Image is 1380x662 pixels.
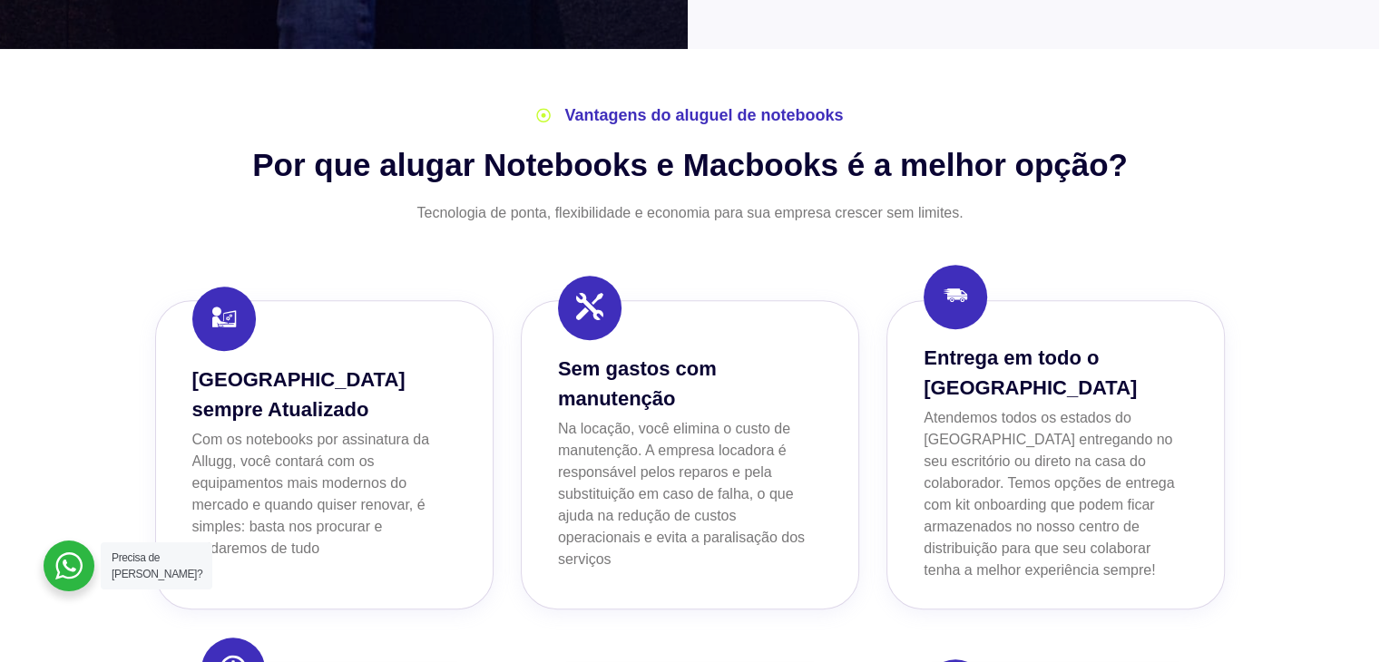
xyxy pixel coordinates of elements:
[1289,575,1380,662] div: Widget de chat
[192,365,456,424] h3: [GEOGRAPHIC_DATA] sempre Atualizado
[192,429,456,560] p: Com os notebooks por assinatura da Allugg, você contará com os equipamentos mais modernos do merc...
[1289,575,1380,662] iframe: Chat Widget
[560,103,843,128] span: Vantagens do aluguel de notebooks
[558,418,822,570] p: Na locação, você elimina o custo de manutenção. A empresa locadora é responsável pelos reparos e ...
[558,354,822,414] h3: Sem gastos com manutenção
[262,202,1119,224] p: Tecnologia de ponta, flexibilidade e economia para sua empresa crescer sem limites.
[924,343,1188,403] h3: Entrega em todo o [GEOGRAPHIC_DATA]
[112,551,202,580] span: Precisa de [PERSON_NAME]?
[924,407,1188,581] p: Atendemos todos os estados do [GEOGRAPHIC_DATA] entregando no seu escritório ou direto na casa do...
[155,146,1226,184] h2: Por que alugar Notebooks e Macbooks é a melhor opção?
